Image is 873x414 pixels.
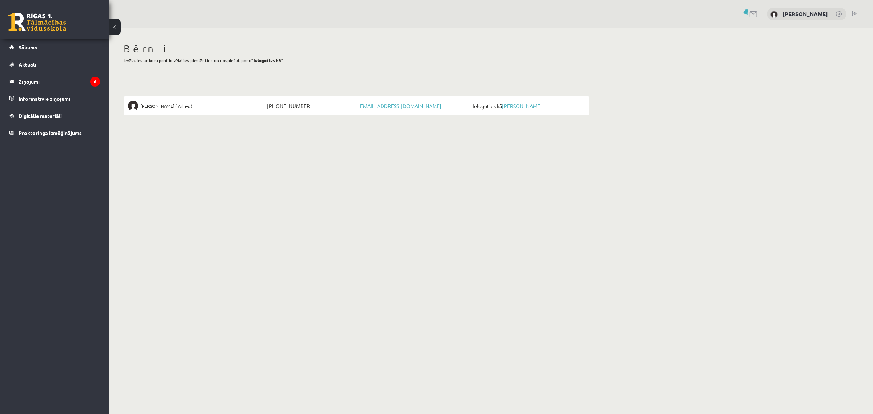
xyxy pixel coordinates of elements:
[9,90,100,107] a: Informatīvie ziņojumi
[19,130,82,136] span: Proktoringa izmēģinājums
[19,112,62,119] span: Digitālie materiāli
[124,57,589,64] p: Izvēlaties ar kuru profilu vēlaties pieslēgties un nospiežat pogu
[19,73,100,90] legend: Ziņojumi
[8,13,66,31] a: Rīgas 1. Tālmācības vidusskola
[358,103,441,109] a: [EMAIL_ADDRESS][DOMAIN_NAME]
[128,101,138,111] img: Raivo Laicāns
[770,11,778,18] img: Antra Laicāne
[140,101,192,111] span: [PERSON_NAME] ( Arhīvs )
[9,39,100,56] a: Sākums
[124,43,589,55] h1: Bērni
[251,57,283,63] b: "Ielogoties kā"
[9,107,100,124] a: Digitālie materiāli
[19,90,100,107] legend: Informatīvie ziņojumi
[90,77,100,87] i: 6
[265,101,356,111] span: [PHONE_NUMBER]
[471,101,585,111] span: Ielogoties kā
[9,124,100,141] a: Proktoringa izmēģinājums
[502,103,542,109] a: [PERSON_NAME]
[9,73,100,90] a: Ziņojumi6
[782,10,828,17] a: [PERSON_NAME]
[9,56,100,73] a: Aktuāli
[19,61,36,68] span: Aktuāli
[19,44,37,51] span: Sākums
